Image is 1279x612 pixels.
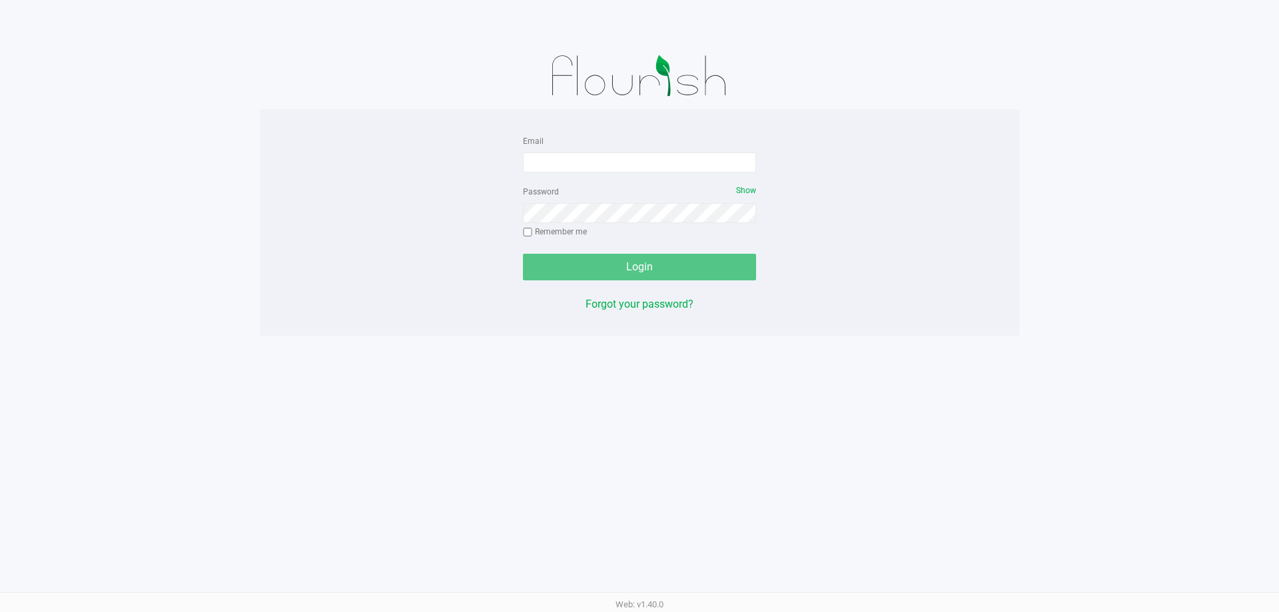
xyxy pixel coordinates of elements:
input: Remember me [523,228,532,237]
button: Forgot your password? [586,296,693,312]
label: Password [523,186,559,198]
label: Email [523,135,544,147]
span: Web: v1.40.0 [616,599,663,609]
label: Remember me [523,226,587,238]
span: Show [736,186,756,195]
